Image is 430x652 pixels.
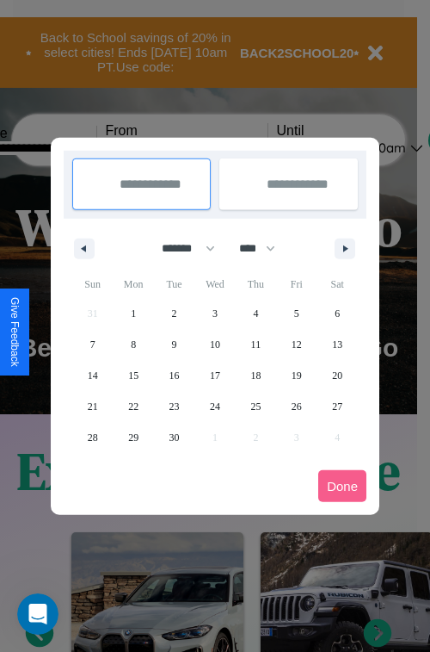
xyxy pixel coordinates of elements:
[154,422,194,453] button: 30
[332,329,342,360] span: 13
[72,422,113,453] button: 28
[154,360,194,391] button: 16
[113,422,153,453] button: 29
[172,298,177,329] span: 2
[294,298,299,329] span: 5
[154,298,194,329] button: 2
[17,593,58,635] iframe: Intercom live chat
[335,298,340,329] span: 6
[250,360,261,391] span: 18
[169,391,180,422] span: 23
[128,360,138,391] span: 15
[128,391,138,422] span: 22
[276,391,316,422] button: 26
[113,391,153,422] button: 22
[154,391,194,422] button: 23
[113,270,153,298] span: Mon
[9,297,21,367] div: Give Feedback
[276,298,316,329] button: 5
[317,329,358,360] button: 13
[317,360,358,391] button: 20
[276,329,316,360] button: 12
[88,360,98,391] span: 14
[172,329,177,360] span: 9
[236,270,276,298] span: Thu
[236,360,276,391] button: 18
[88,422,98,453] span: 28
[292,329,302,360] span: 12
[154,270,194,298] span: Tue
[194,329,235,360] button: 10
[210,360,220,391] span: 17
[194,270,235,298] span: Wed
[72,270,113,298] span: Sun
[212,298,218,329] span: 3
[194,298,235,329] button: 3
[72,360,113,391] button: 14
[131,329,136,360] span: 8
[253,298,258,329] span: 4
[236,298,276,329] button: 4
[128,422,138,453] span: 29
[318,470,366,502] button: Done
[194,360,235,391] button: 17
[236,391,276,422] button: 25
[131,298,136,329] span: 1
[210,329,220,360] span: 10
[113,329,153,360] button: 8
[317,270,358,298] span: Sat
[90,329,95,360] span: 7
[113,360,153,391] button: 15
[236,329,276,360] button: 11
[276,360,316,391] button: 19
[210,391,220,422] span: 24
[276,270,316,298] span: Fri
[169,422,180,453] span: 30
[169,360,180,391] span: 16
[317,298,358,329] button: 6
[250,391,261,422] span: 25
[251,329,261,360] span: 11
[154,329,194,360] button: 9
[194,391,235,422] button: 24
[317,391,358,422] button: 27
[72,391,113,422] button: 21
[292,360,302,391] span: 19
[292,391,302,422] span: 26
[332,391,342,422] span: 27
[88,391,98,422] span: 21
[113,298,153,329] button: 1
[332,360,342,391] span: 20
[72,329,113,360] button: 7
